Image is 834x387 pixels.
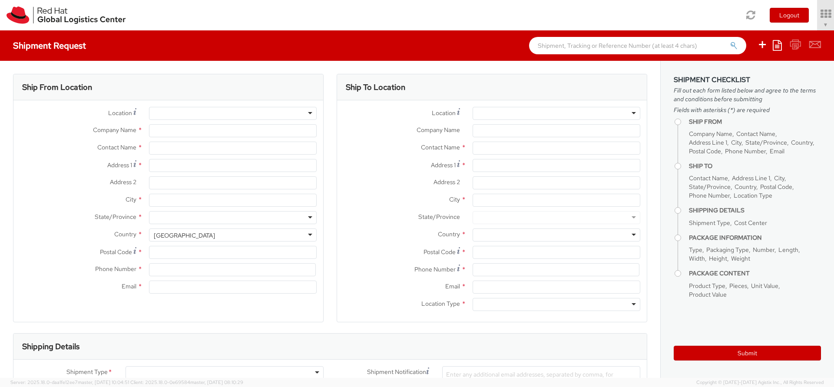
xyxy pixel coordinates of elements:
[751,282,778,290] span: Unit Value
[725,147,766,155] span: Phone Number
[78,379,129,385] span: master, [DATE] 10:04:51
[791,139,813,146] span: Country
[22,83,92,92] h3: Ship From Location
[734,192,772,199] span: Location Type
[689,291,727,298] span: Product Value
[709,255,727,262] span: Height
[729,282,747,290] span: Pieces
[424,248,456,256] span: Postal Code
[529,37,746,54] input: Shipment, Tracking or Reference Number (at least 4 chars)
[346,83,405,92] h3: Ship To Location
[689,207,821,214] h4: Shipping Details
[122,282,136,290] span: Email
[107,161,132,169] span: Address 1
[735,183,756,191] span: Country
[108,109,132,117] span: Location
[414,265,456,273] span: Phone Number
[689,255,705,262] span: Width
[689,163,821,169] h4: Ship To
[22,342,79,351] h3: Shipping Details
[418,213,460,221] span: State/Province
[689,147,721,155] span: Postal Code
[736,130,775,138] span: Contact Name
[689,139,727,146] span: Address Line 1
[689,219,730,227] span: Shipment Type
[770,8,809,23] button: Logout
[421,300,460,308] span: Location Type
[432,109,456,117] span: Location
[674,76,821,84] h3: Shipment Checklist
[731,255,750,262] span: Weight
[93,126,136,134] span: Company Name
[823,21,828,28] span: ▼
[97,143,136,151] span: Contact Name
[689,246,702,254] span: Type
[126,195,136,203] span: City
[10,379,129,385] span: Server: 2025.18.0-daa1fe12ee7
[110,178,136,186] span: Address 2
[417,126,460,134] span: Company Name
[689,282,725,290] span: Product Type
[770,147,784,155] span: Email
[753,246,774,254] span: Number
[706,246,749,254] span: Packaging Type
[421,143,460,151] span: Contact Name
[689,235,821,241] h4: Package Information
[431,161,456,169] span: Address 1
[696,379,824,386] span: Copyright © [DATE]-[DATE] Agistix Inc., All Rights Reserved
[745,139,787,146] span: State/Province
[760,183,792,191] span: Postal Code
[689,119,821,125] h4: Ship From
[674,86,821,103] span: Fill out each form listed below and agree to the terms and conditions before submitting
[689,270,821,277] h4: Package Content
[689,174,728,182] span: Contact Name
[689,192,730,199] span: Phone Number
[778,246,798,254] span: Length
[774,174,784,182] span: City
[434,178,460,186] span: Address 2
[95,265,136,273] span: Phone Number
[100,248,132,256] span: Postal Code
[449,195,460,203] span: City
[732,174,770,182] span: Address Line 1
[734,219,767,227] span: Cost Center
[689,130,732,138] span: Company Name
[130,379,243,385] span: Client: 2025.18.0-0e69584
[190,379,243,385] span: master, [DATE] 08:10:29
[154,231,215,240] div: [GEOGRAPHIC_DATA]
[674,346,821,361] button: Submit
[438,230,460,238] span: Country
[114,230,136,238] span: Country
[674,106,821,114] span: Fields with asterisks (*) are required
[66,367,108,377] span: Shipment Type
[445,282,460,290] span: Email
[13,41,86,50] h4: Shipment Request
[367,367,426,377] span: Shipment Notification
[7,7,126,24] img: rh-logistics-00dfa346123c4ec078e1.svg
[689,183,731,191] span: State/Province
[731,139,741,146] span: City
[95,213,136,221] span: State/Province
